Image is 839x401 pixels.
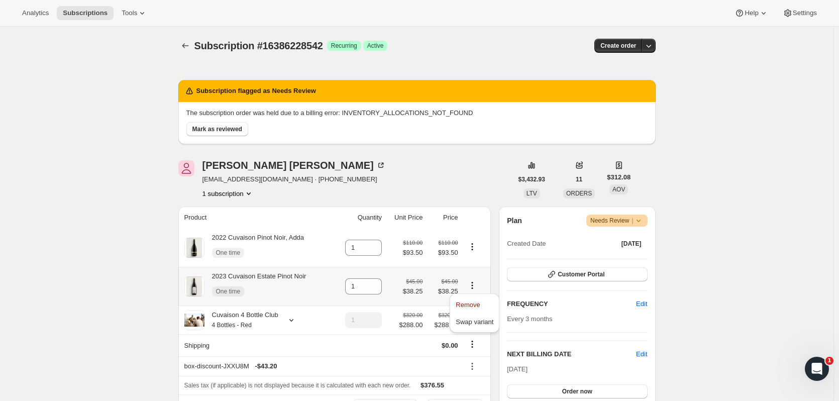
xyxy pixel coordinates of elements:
[636,349,647,359] button: Edit
[518,175,545,183] span: $3,432.93
[805,357,829,381] iframe: Intercom live chat
[594,39,642,53] button: Create order
[255,361,277,371] span: - $43.20
[194,40,323,51] span: Subscription #16386228542
[793,9,817,17] span: Settings
[186,122,248,136] button: Mark as reviewed
[562,387,592,395] span: Order now
[196,86,316,96] h2: Subscription flagged as Needs Review
[558,270,604,278] span: Customer Portal
[184,382,411,389] span: Sales tax (if applicable) is not displayed because it is calculated with each new order.
[507,315,552,323] span: Every 3 months
[202,174,386,184] span: [EMAIL_ADDRESS][DOMAIN_NAME] · [PHONE_NUMBER]
[442,342,458,349] span: $0.00
[429,320,458,330] span: $288.00
[507,384,647,398] button: Order now
[566,190,592,197] span: ORDERS
[429,286,458,296] span: $38.25
[456,301,480,309] span: Remove
[600,42,636,50] span: Create order
[825,357,833,365] span: 1
[426,207,461,229] th: Price
[367,42,384,50] span: Active
[728,6,774,20] button: Help
[57,6,114,20] button: Subscriptions
[456,318,493,326] span: Swap variant
[453,314,496,330] button: Swap variant
[184,361,458,371] div: box-discount-JXXU8M
[204,310,278,330] div: Cuvaison 4 Bottle Club
[527,190,537,197] span: LTV
[621,240,642,248] span: [DATE]
[204,271,306,302] div: 2023 Cuvaison Estate Pinot Noir
[441,278,458,284] small: $45.00
[507,267,647,281] button: Customer Portal
[453,296,496,313] button: Remove
[607,172,631,182] span: $312.08
[403,312,423,318] small: $320.00
[612,186,625,193] span: AOV
[385,207,426,229] th: Unit Price
[216,287,241,295] span: One time
[216,249,241,257] span: One time
[16,6,55,20] button: Analytics
[212,322,252,329] small: 4 Bottles - Red
[438,240,458,246] small: $110.00
[630,296,653,312] button: Edit
[576,175,582,183] span: 11
[192,125,242,133] span: Mark as reviewed
[202,188,254,198] button: Product actions
[507,216,522,226] h2: Plan
[331,42,357,50] span: Recurring
[512,172,551,186] button: $3,432.93
[178,207,334,229] th: Product
[745,9,758,17] span: Help
[406,278,423,284] small: $45.00
[570,172,588,186] button: 11
[399,320,423,330] span: $288.00
[22,9,49,17] span: Analytics
[202,160,386,170] div: [PERSON_NAME] [PERSON_NAME]
[777,6,823,20] button: Settings
[186,108,648,118] p: The subscription order was held due to a billing error: INVENTORY_ALLOCATIONS_NOT_FOUND
[122,9,137,17] span: Tools
[636,299,647,309] span: Edit
[403,240,423,246] small: $110.00
[507,349,636,359] h2: NEXT BILLING DATE
[403,248,423,258] span: $93.50
[632,217,633,225] span: |
[204,233,304,263] div: 2022 Cuvaison Pinot Noir, Adda
[507,299,636,309] h2: FREQUENCY
[116,6,153,20] button: Tools
[464,280,480,291] button: Product actions
[464,339,480,350] button: Shipping actions
[615,237,648,251] button: [DATE]
[63,9,108,17] span: Subscriptions
[178,39,192,53] button: Subscriptions
[403,286,423,296] span: $38.25
[334,207,385,229] th: Quantity
[429,248,458,258] span: $93.50
[507,365,528,373] span: [DATE]
[464,241,480,252] button: Product actions
[421,381,444,389] span: $376.55
[438,312,458,318] small: $320.00
[178,160,194,176] span: Emily Bloss
[507,239,546,249] span: Created Date
[590,216,644,226] span: Needs Review
[178,334,334,356] th: Shipping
